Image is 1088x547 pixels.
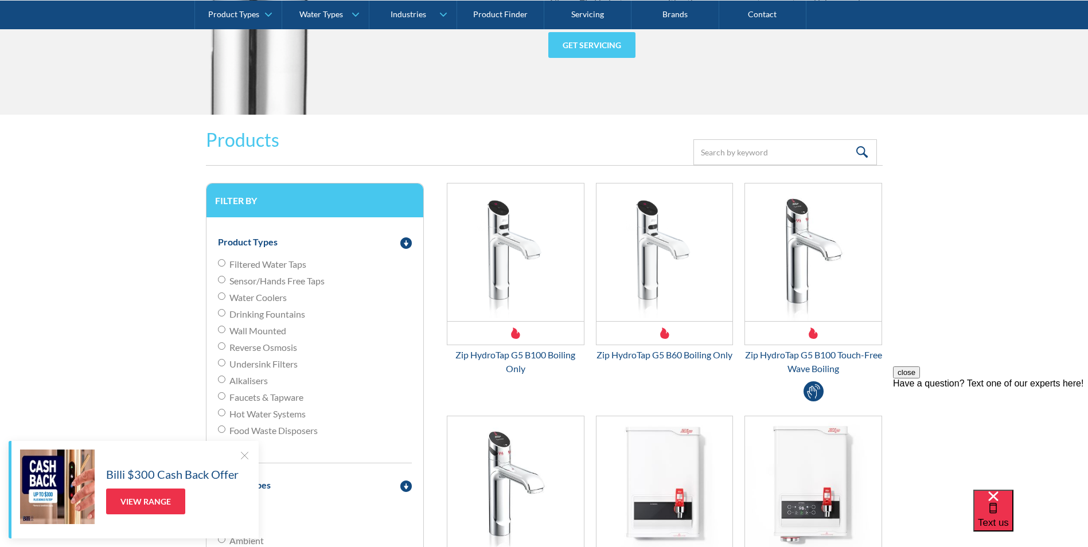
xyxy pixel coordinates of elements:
span: Reverse Osmosis [229,341,297,354]
input: Undersink Filters [218,359,225,366]
input: Search by keyword [693,139,877,165]
input: Faucets & Tapware [218,392,225,400]
div: Zip HydroTap G5 B60 Boiling Only [596,348,734,362]
div: Industries [391,9,426,19]
input: Alkalisers [218,376,225,383]
iframe: podium webchat widget prompt [893,366,1088,504]
a: Zip HydroTap G5 B100 Boiling OnlyZip HydroTap G5 B100 Boiling Only [447,183,584,376]
span: Drinking Fountains [229,307,305,321]
img: Billi $300 Cash Back Offer [20,450,95,524]
img: Zip HydroTap G5 B100 Touch-Free Wave Boiling [745,183,882,321]
img: Zip HydroTap G5 B100 Boiling Only [447,183,584,321]
span: Faucets & Tapware [229,390,303,404]
div: Product Types [218,235,278,249]
input: Wall Mounted [218,326,225,333]
span: Wall Mounted [229,324,286,338]
input: Water Coolers [218,292,225,300]
span: Water Coolers [229,291,287,304]
a: Get servicing [548,32,635,58]
span: Undersink Filters [229,357,298,371]
input: Food Waste Disposers [218,425,225,433]
a: Zip HydroTap G5 B100 Touch-Free Wave BoilingZip HydroTap G5 B100 Touch-Free Wave Boiling [744,183,882,376]
input: Ambient [218,536,225,543]
h3: Filter by [215,195,415,206]
iframe: podium webchat widget bubble [973,490,1088,547]
img: Zip HydroTap G5 B60 Boiling Only [596,183,733,321]
h5: Billi $300 Cash Back Offer [106,466,239,483]
input: Reverse Osmosis [218,342,225,350]
input: Drinking Fountains [218,309,225,317]
a: View Range [106,489,185,514]
input: Hot Water Systems [218,409,225,416]
div: Zip HydroTap G5 B100 Boiling Only [447,348,584,376]
input: Filtered Water Taps [218,259,225,267]
div: Zip HydroTap G5 B100 Touch-Free Wave Boiling [744,348,882,376]
div: Water Types [299,9,343,19]
input: Sensor/Hands Free Taps [218,276,225,283]
span: Sensor/Hands Free Taps [229,274,325,288]
div: Product Types [208,9,259,19]
span: Food Waste Disposers [229,424,318,437]
h2: Products [206,126,279,154]
span: Hot Water Systems [229,407,306,421]
span: Filtered Water Taps [229,257,306,271]
a: Zip HydroTap G5 B60 Boiling Only Zip HydroTap G5 B60 Boiling Only [596,183,734,362]
span: Alkalisers [229,374,268,388]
